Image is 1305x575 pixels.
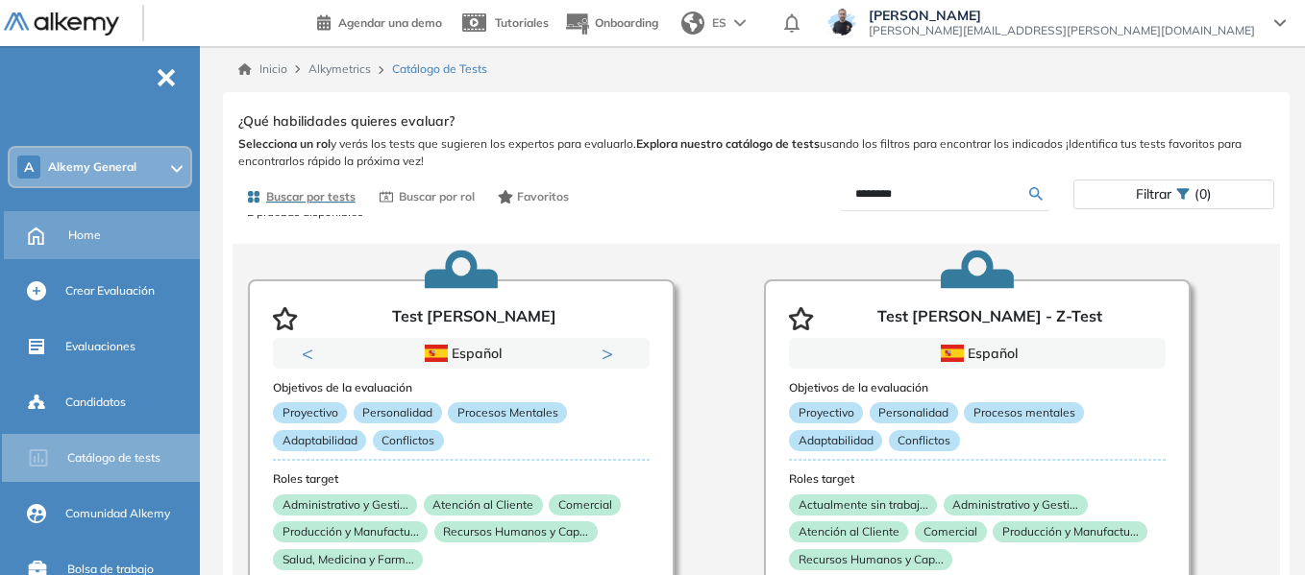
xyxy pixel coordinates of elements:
[425,345,448,362] img: ESP
[877,307,1102,330] p: Test [PERSON_NAME] - Z-Test
[869,23,1255,38] span: [PERSON_NAME][EMAIL_ADDRESS][PERSON_NAME][DOMAIN_NAME]
[564,3,658,44] button: Onboarding
[944,493,1088,515] p: Administrativo y Gesti...
[67,449,160,467] span: Catálogo de tests
[392,60,487,78] span: Catálogo de Tests
[712,14,726,32] span: ES
[273,521,428,542] p: Producción y Manufactu...
[1136,180,1171,208] span: Filtrar
[915,521,987,542] p: Comercial
[681,12,704,35] img: world
[273,548,423,569] p: Salud, Medicina y Farm...
[789,380,1166,394] h3: Objetivos de la evaluación
[273,380,650,394] h3: Objetivos de la evaluación
[238,111,455,132] span: ¿Qué habilidades quieres evaluar?
[68,227,101,244] span: Home
[869,8,1255,23] span: [PERSON_NAME]
[495,15,549,30] span: Tutoriales
[889,429,960,450] p: Conflictos
[789,548,952,569] p: Recursos Humanos y Cap...
[424,493,543,515] p: Atención al Cliente
[469,369,484,371] button: 2
[238,135,1274,170] span: y verás los tests que sugieren los expertos para evaluarlo. usando los filtros para encontrar los...
[789,402,863,423] p: Proyectivo
[789,429,882,450] p: Adaptabilidad
[870,402,958,423] p: Personalidad
[1194,180,1212,208] span: (0)
[448,402,567,423] p: Procesos Mentales
[341,343,581,364] div: Español
[308,61,371,76] span: Alkymetrics
[273,402,347,423] p: Proyectivo
[941,345,964,362] img: ESP
[238,60,287,78] a: Inicio
[273,472,650,486] h3: Roles target
[302,344,321,363] button: Previous
[549,493,621,515] p: Comercial
[317,10,442,33] a: Agendar una demo
[371,180,482,213] button: Buscar por rol
[65,282,155,299] span: Crear Evaluación
[517,188,569,205] span: Favoritos
[354,402,442,423] p: Personalidad
[65,505,170,522] span: Comunidad Alkemy
[789,493,937,515] p: Actualmente sin trabaj...
[338,15,442,30] span: Agendar una demo
[434,521,598,542] p: Recursos Humanos y Cap...
[602,344,621,363] button: Next
[595,15,658,30] span: Onboarding
[238,136,331,151] b: Selecciona un rol
[789,521,908,542] p: Atención al Cliente
[490,180,578,213] button: Favoritos
[4,12,119,36] img: Logo
[438,369,461,371] button: 1
[636,136,820,151] b: Explora nuestro catálogo de tests
[266,188,356,205] span: Buscar por tests
[238,180,363,213] button: Buscar por tests
[273,493,417,515] p: Administrativo y Gesti...
[392,307,556,330] p: Test [PERSON_NAME]
[399,188,475,205] span: Buscar por rol
[373,429,444,450] p: Conflictos
[993,521,1147,542] p: Producción y Manufactu...
[964,402,1084,423] p: Procesos mentales
[24,159,34,175] span: A
[789,472,1166,486] h3: Roles target
[857,343,1097,364] div: Español
[734,19,746,27] img: arrow
[273,429,366,450] p: Adaptabilidad
[48,159,136,175] span: Alkemy General
[65,394,126,411] span: Candidatos
[65,338,135,355] span: Evaluaciones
